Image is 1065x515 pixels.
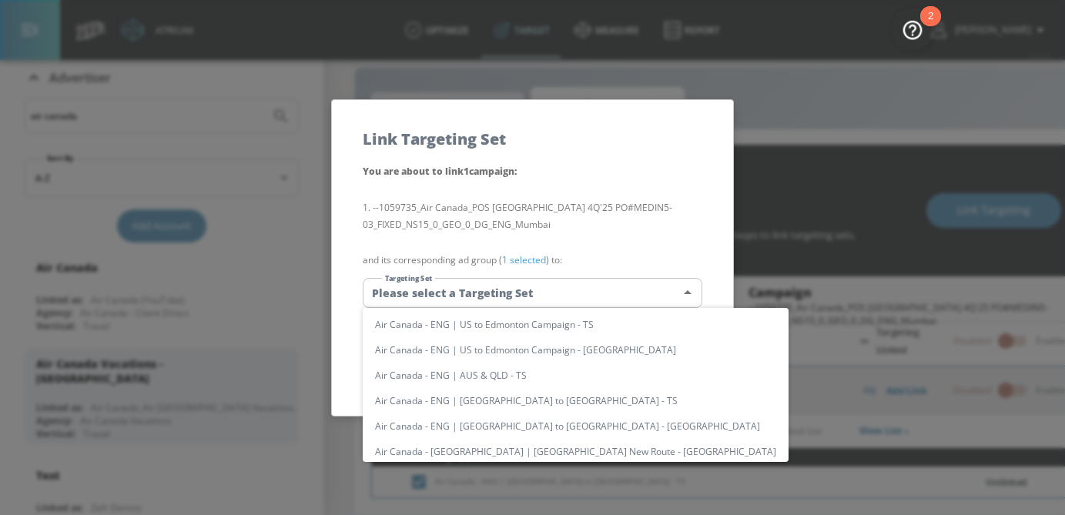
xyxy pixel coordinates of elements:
[363,312,789,337] li: Air Canada - ENG | US to Edmonton Campaign - TS
[363,337,789,363] li: Air Canada - ENG | US to Edmonton Campaign - [GEOGRAPHIC_DATA]
[363,439,789,464] li: Air Canada - [GEOGRAPHIC_DATA] | [GEOGRAPHIC_DATA] New Route - [GEOGRAPHIC_DATA]
[363,413,789,439] li: Air Canada - ENG | [GEOGRAPHIC_DATA] to [GEOGRAPHIC_DATA] - [GEOGRAPHIC_DATA]
[891,8,934,51] button: Open Resource Center, 2 new notifications
[928,16,933,36] div: 2
[363,363,789,388] li: Air Canada - ENG | AUS & QLD - TS
[363,388,789,413] li: Air Canada - ENG | [GEOGRAPHIC_DATA] to [GEOGRAPHIC_DATA] - TS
